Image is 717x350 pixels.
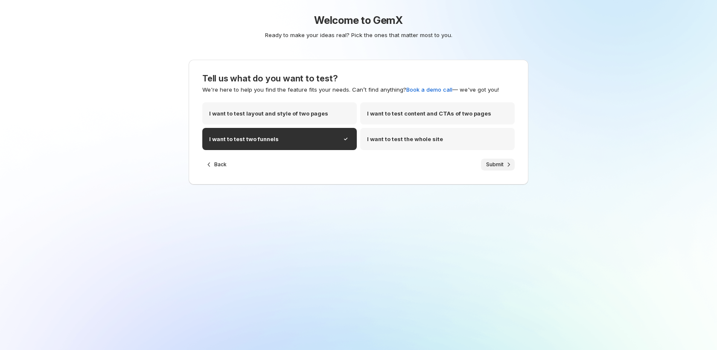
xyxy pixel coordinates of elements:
[214,161,227,168] span: Back
[406,86,452,93] a: Book a demo call
[202,159,232,171] button: Back
[481,159,515,171] button: Submit
[202,73,515,84] h3: Tell us what do you want to test?
[367,109,491,118] p: I want to test content and CTAs of two pages
[202,86,499,93] span: We're here to help you find the feature fits your needs. Can’t find anything? — we've got you!
[156,14,561,27] h1: Welcome to GemX
[486,161,504,168] span: Submit
[209,109,328,118] p: I want to test layout and style of two pages
[367,135,443,143] p: I want to test the whole site
[209,135,279,143] p: I want to test two funnels
[159,31,558,39] p: Ready to make your ideas real? Pick the ones that matter most to you.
